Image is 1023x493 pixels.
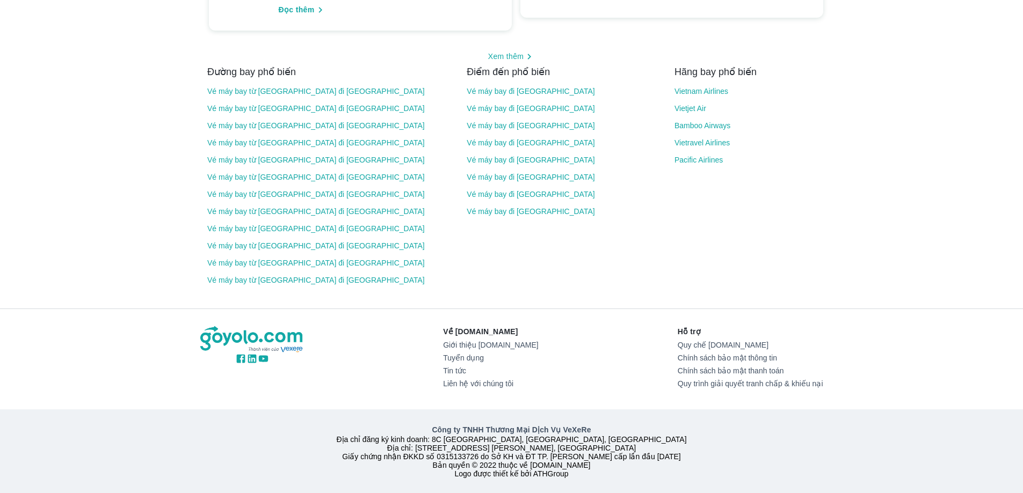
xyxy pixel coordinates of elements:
a: Vé máy bay từ [GEOGRAPHIC_DATA] đi [GEOGRAPHIC_DATA] [207,87,452,95]
a: Xem thêm [488,51,535,62]
img: logo [200,326,304,353]
a: Vietravel Airlines [674,138,816,147]
span: Đọc thêm [278,4,314,16]
a: Vé máy bay từ [GEOGRAPHIC_DATA] đi [GEOGRAPHIC_DATA] [207,104,452,113]
span: Xem thêm [488,51,524,62]
a: Tin tức [443,366,538,375]
a: Chính sách bảo mật thông tin [678,354,823,362]
a: Vietnam Airlines [674,87,816,95]
a: Vé máy bay từ [GEOGRAPHIC_DATA] đi [GEOGRAPHIC_DATA] [207,207,452,216]
p: Về [DOMAIN_NAME] [443,326,538,337]
a: Vé máy bay từ [GEOGRAPHIC_DATA] đi [GEOGRAPHIC_DATA] [207,224,452,233]
div: Đường bay phổ biến [207,65,452,78]
div: Điểm đến phổ biến [467,65,660,78]
button: Đọc thêm [274,1,330,19]
a: Vé máy bay từ [GEOGRAPHIC_DATA] đi [GEOGRAPHIC_DATA] [207,156,452,164]
a: Tuyển dụng [443,354,538,362]
a: Pacific Airlines [674,156,816,164]
a: Vé máy bay từ [GEOGRAPHIC_DATA] đi [GEOGRAPHIC_DATA] [207,173,452,181]
a: Vé máy bay từ [GEOGRAPHIC_DATA] đi [GEOGRAPHIC_DATA] [207,276,452,284]
a: Vé máy bay đi [GEOGRAPHIC_DATA] [467,190,660,198]
a: Liên hệ với chúng tôi [443,379,538,388]
a: Giới thiệu [DOMAIN_NAME] [443,341,538,349]
p: Hỗ trợ [678,326,823,337]
a: Vé máy bay từ [GEOGRAPHIC_DATA] đi [GEOGRAPHIC_DATA] [207,190,452,198]
a: Vietjet Air [674,104,816,113]
a: Quy chế [DOMAIN_NAME] [678,341,823,349]
p: Công ty TNHH Thương Mại Dịch Vụ VeXeRe [202,424,821,435]
a: Vé máy bay đi [GEOGRAPHIC_DATA] [467,207,660,216]
button: Xem thêm [484,48,540,65]
a: Vé máy bay từ [GEOGRAPHIC_DATA] đi [GEOGRAPHIC_DATA] [207,259,452,267]
a: Vé máy bay đi [GEOGRAPHIC_DATA] [467,104,660,113]
a: Vé máy bay đi [GEOGRAPHIC_DATA] [467,121,660,130]
a: Vé máy bay đi [GEOGRAPHIC_DATA] [467,173,660,181]
a: Chính sách bảo mật thanh toán [678,366,823,375]
a: Quy trình giải quyết tranh chấp & khiếu nại [678,379,823,388]
a: Vé máy bay từ [GEOGRAPHIC_DATA] đi [GEOGRAPHIC_DATA] [207,121,452,130]
a: Vé máy bay đi [GEOGRAPHIC_DATA] [467,87,660,95]
div: Địa chỉ đăng ký kinh doanh: 8C [GEOGRAPHIC_DATA], [GEOGRAPHIC_DATA], [GEOGRAPHIC_DATA] Địa chỉ: [... [194,424,830,478]
a: Vé máy bay từ [GEOGRAPHIC_DATA] đi [GEOGRAPHIC_DATA] [207,138,452,147]
a: Vé máy bay đi [GEOGRAPHIC_DATA] [467,138,660,147]
a: Đọc thêm [278,4,325,16]
a: Vé máy bay từ [GEOGRAPHIC_DATA] đi [GEOGRAPHIC_DATA] [207,241,452,250]
div: Hãng bay phổ biến [674,65,816,78]
a: Vé máy bay đi [GEOGRAPHIC_DATA] [467,156,660,164]
a: Bamboo Airways [674,121,816,130]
